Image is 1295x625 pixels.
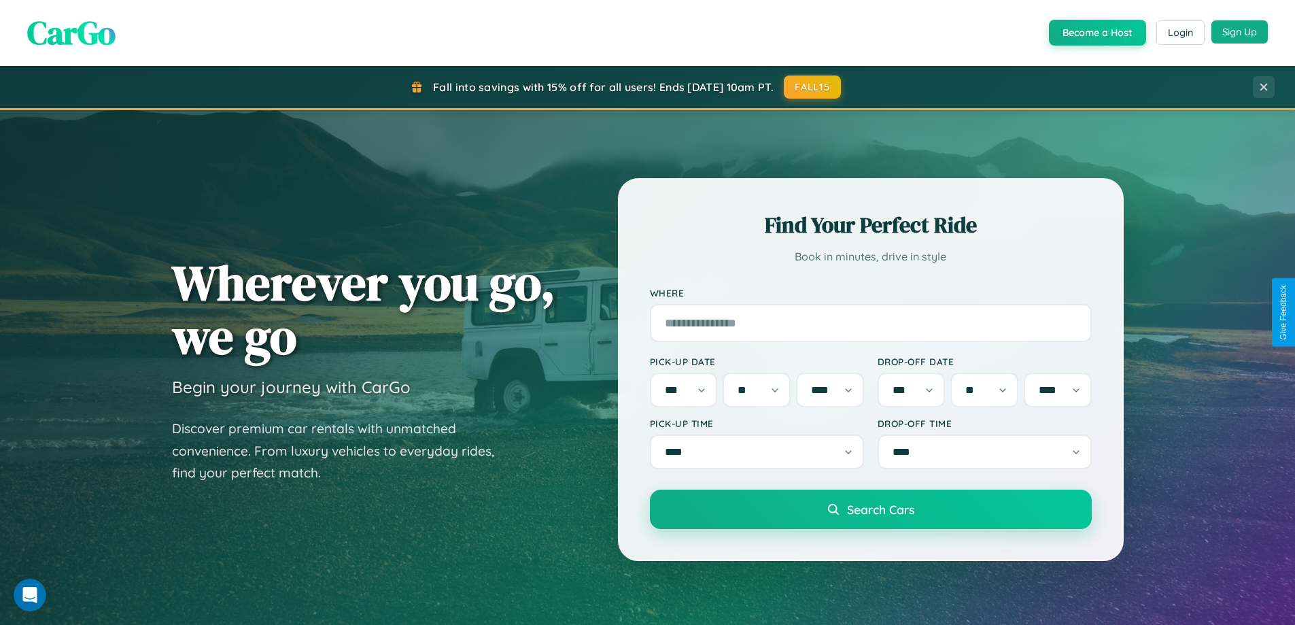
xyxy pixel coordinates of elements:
h3: Begin your journey with CarGo [172,377,411,397]
span: Fall into savings with 15% off for all users! Ends [DATE] 10am PT. [433,80,774,94]
button: Login [1156,20,1205,45]
button: Become a Host [1049,20,1146,46]
h1: Wherever you go, we go [172,256,555,363]
label: Drop-off Time [878,418,1092,429]
div: Give Feedback [1279,285,1288,340]
label: Where [650,287,1092,299]
button: Sign Up [1211,20,1268,44]
span: CarGo [27,10,116,55]
span: Search Cars [847,502,914,517]
label: Pick-up Time [650,418,864,429]
button: Search Cars [650,490,1092,529]
button: FALL15 [784,75,841,99]
p: Book in minutes, drive in style [650,247,1092,267]
label: Pick-up Date [650,356,864,367]
label: Drop-off Date [878,356,1092,367]
iframe: Intercom live chat [14,579,46,611]
p: Discover premium car rentals with unmatched convenience. From luxury vehicles to everyday rides, ... [172,418,512,484]
h2: Find Your Perfect Ride [650,210,1092,240]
